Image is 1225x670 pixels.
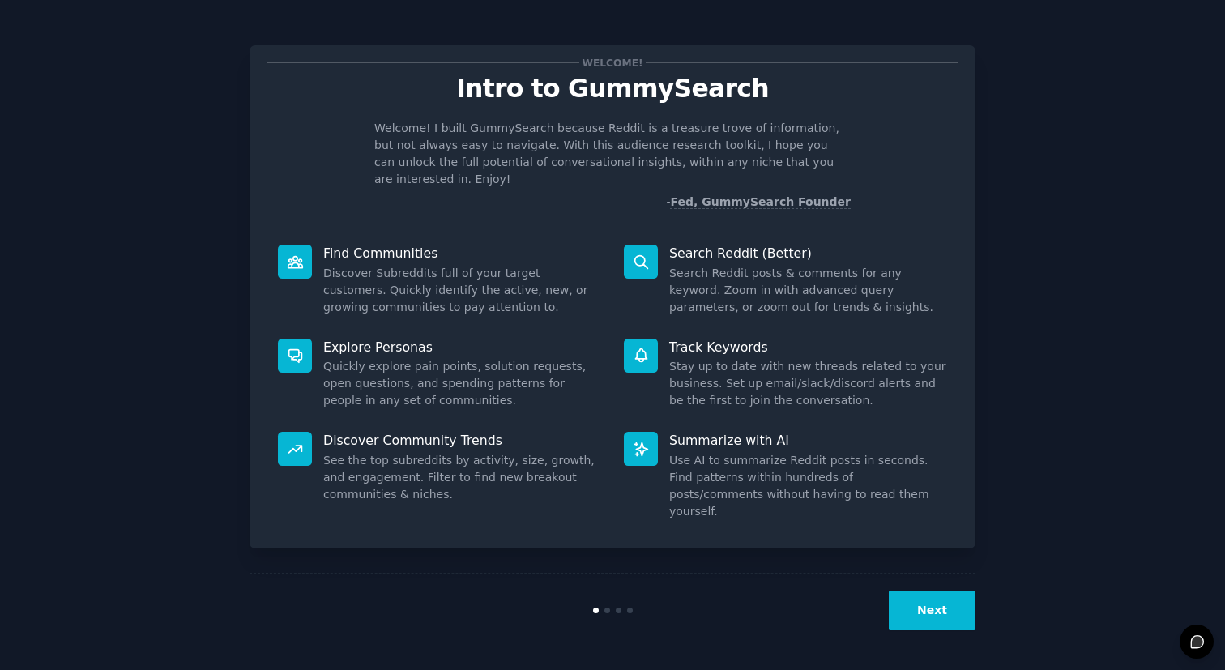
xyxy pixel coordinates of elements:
[323,452,601,503] dd: See the top subreddits by activity, size, growth, and engagement. Filter to find new breakout com...
[669,452,947,520] dd: Use AI to summarize Reddit posts in seconds. Find patterns within hundreds of posts/comments with...
[889,591,975,630] button: Next
[323,432,601,449] p: Discover Community Trends
[666,194,851,211] div: -
[323,265,601,316] dd: Discover Subreddits full of your target customers. Quickly identify the active, new, or growing c...
[669,339,947,356] p: Track Keywords
[374,120,851,188] p: Welcome! I built GummySearch because Reddit is a treasure trove of information, but not always ea...
[669,358,947,409] dd: Stay up to date with new threads related to your business. Set up email/slack/discord alerts and ...
[267,75,958,103] p: Intro to GummySearch
[669,245,947,262] p: Search Reddit (Better)
[669,432,947,449] p: Summarize with AI
[669,265,947,316] dd: Search Reddit posts & comments for any keyword. Zoom in with advanced query parameters, or zoom o...
[323,339,601,356] p: Explore Personas
[323,245,601,262] p: Find Communities
[323,358,601,409] dd: Quickly explore pain points, solution requests, open questions, and spending patterns for people ...
[579,54,646,71] span: Welcome!
[670,195,851,209] a: Fed, GummySearch Founder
